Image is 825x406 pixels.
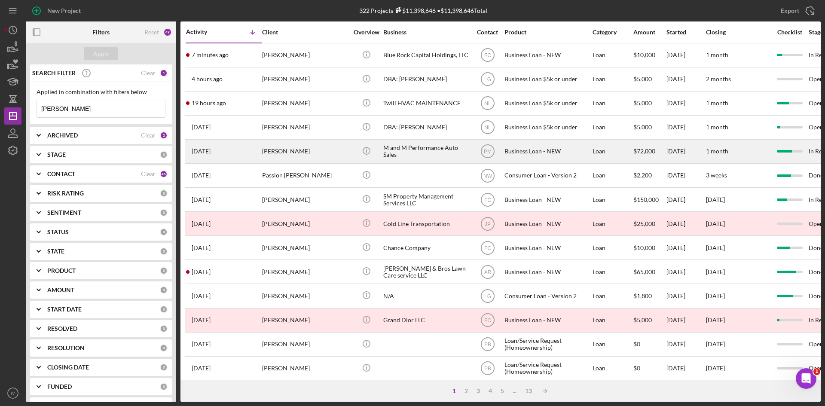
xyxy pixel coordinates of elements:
[262,68,348,91] div: [PERSON_NAME]
[160,344,168,352] div: 0
[484,76,491,82] text: LG
[47,325,77,332] b: RESOLVED
[593,333,632,356] div: Loan
[484,317,491,324] text: FC
[192,52,229,58] time: 2025-10-09 18:39
[504,333,590,356] div: Loan/Service Request (Homeownership)
[383,116,469,139] div: DBA: [PERSON_NAME]
[633,212,666,235] div: $25,000
[383,260,469,283] div: [PERSON_NAME] & Bros Lawn Care service LLC
[593,309,632,332] div: Loan
[192,317,211,324] time: 2025-07-10 16:08
[666,260,705,283] div: [DATE]
[11,391,15,396] text: IV
[504,357,590,380] div: Loan/Service Request (Homeownership)
[262,164,348,187] div: Passion [PERSON_NAME]
[706,51,728,58] time: 1 month
[484,245,491,251] text: FC
[383,236,469,259] div: Chance Company
[633,309,666,332] div: $5,000
[633,147,655,155] span: $72,000
[383,44,469,67] div: Blue Rock Capital Holdings, LLC
[47,171,75,177] b: CONTACT
[47,151,66,158] b: STAGE
[192,269,211,275] time: 2025-07-15 16:40
[504,309,590,332] div: Business Loan - NEW
[504,260,590,283] div: Business Loan - NEW
[383,29,469,36] div: Business
[47,267,76,274] b: PRODUCT
[192,220,211,227] time: 2025-08-11 00:01
[262,284,348,307] div: [PERSON_NAME]
[262,309,348,332] div: [PERSON_NAME]
[47,364,89,371] b: CLOSING DATE
[666,164,705,187] div: [DATE]
[160,131,168,139] div: 2
[160,383,168,391] div: 0
[383,212,469,235] div: Gold Line Transportation
[84,47,118,60] button: Apply
[633,164,666,187] div: $2,200
[666,284,705,307] div: [DATE]
[262,116,348,139] div: [PERSON_NAME]
[504,116,590,139] div: Business Loan $5k or under
[706,364,725,372] time: [DATE]
[593,284,632,307] div: Loan
[383,284,469,307] div: N/A
[26,2,89,19] button: New Project
[504,236,590,259] div: Business Loan - NEW
[192,148,211,155] time: 2025-10-06 00:26
[593,357,632,380] div: Loan
[484,293,491,299] text: LG
[666,236,705,259] div: [DATE]
[383,68,469,91] div: DBA: [PERSON_NAME]
[141,171,156,177] div: Clear
[796,368,816,389] iframe: Intercom live chat
[593,140,632,163] div: Loan
[504,44,590,67] div: Business Loan - NEW
[192,100,226,107] time: 2025-10-08 23:40
[192,196,211,203] time: 2025-08-21 15:53
[633,364,640,372] span: $0
[160,69,168,77] div: 1
[160,170,168,178] div: 46
[350,29,382,36] div: Overview
[192,365,211,372] time: 2025-06-09 14:02
[633,29,666,36] div: Amount
[47,287,74,293] b: AMOUNT
[160,151,168,159] div: 0
[666,44,705,67] div: [DATE]
[706,29,770,36] div: Closing
[484,52,491,58] text: FC
[706,123,728,131] time: 1 month
[393,7,436,14] div: $11,398,646
[666,188,705,211] div: [DATE]
[471,29,504,36] div: Contact
[633,51,655,58] span: $10,000
[706,171,727,179] time: 3 weeks
[706,75,731,82] time: 2 months
[383,140,469,163] div: M and M Performance Auto Sales
[4,385,21,402] button: IV
[633,236,666,259] div: $10,000
[47,229,69,235] b: STATUS
[484,197,491,203] text: FC
[262,188,348,211] div: [PERSON_NAME]
[484,388,496,394] div: 4
[593,164,632,187] div: Loan
[706,292,725,299] time: [DATE]
[813,368,820,375] span: 1
[508,388,521,394] div: ...
[383,92,469,115] div: Twill HVAC MAINTENANCE
[706,99,728,107] time: 1 month
[504,29,590,36] div: Product
[484,101,491,107] text: NL
[504,284,590,307] div: Consumer Loan - Version 2
[593,116,632,139] div: Loan
[706,147,728,155] time: 1 month
[47,2,81,19] div: New Project
[186,28,224,35] div: Activity
[771,29,808,36] div: Checklist
[666,116,705,139] div: [DATE]
[666,140,705,163] div: [DATE]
